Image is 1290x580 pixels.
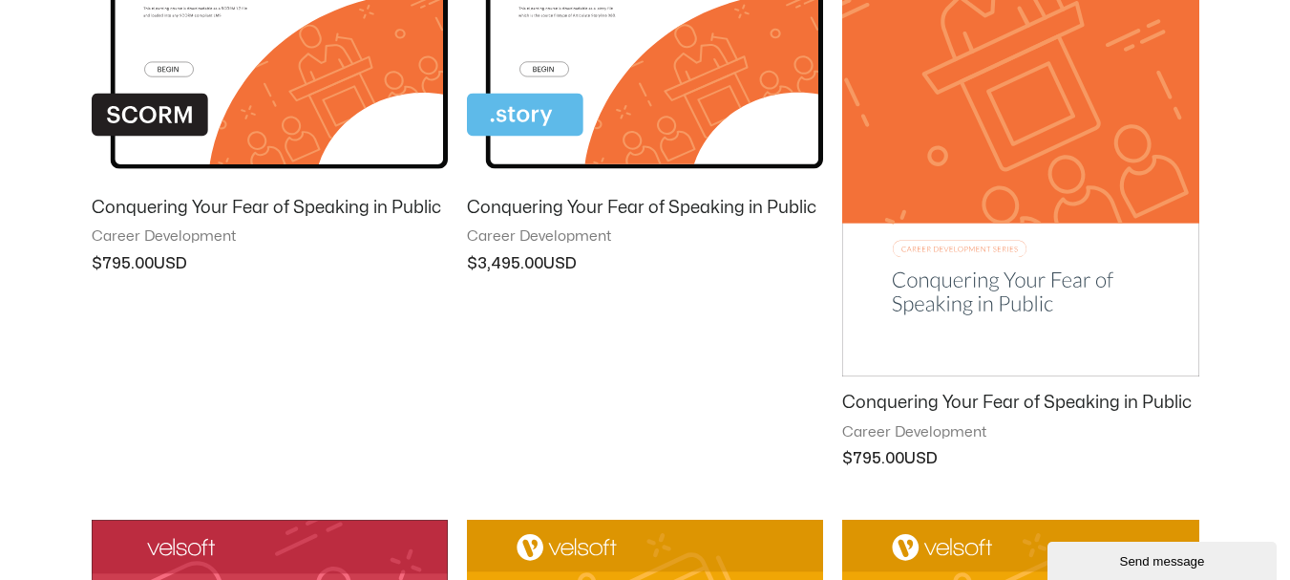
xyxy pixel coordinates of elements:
h2: Conquering Your Fear of Speaking in Public [467,197,823,219]
span: $ [92,256,102,271]
span: $ [467,256,477,271]
h2: Conquering Your Fear of Speaking in Public [842,392,1198,414]
span: Career Development [467,227,823,247]
bdi: 3,495.00 [467,256,543,271]
span: Career Development [92,227,448,247]
h2: Conquering Your Fear of Speaking in Public [92,197,448,219]
a: Conquering Your Fear of Speaking in Public [842,392,1198,422]
bdi: 795.00 [92,256,154,271]
span: Career Development [842,423,1198,442]
iframe: chat widget [1047,538,1280,580]
bdi: 795.00 [842,451,904,466]
a: Conquering Your Fear of Speaking in Public [92,197,448,227]
span: $ [842,451,853,466]
a: Conquering Your Fear of Speaking in Public [467,197,823,227]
